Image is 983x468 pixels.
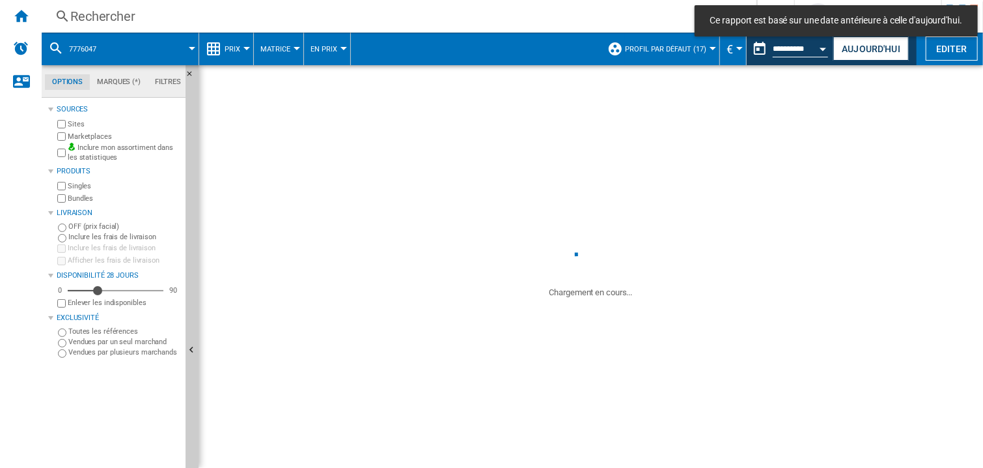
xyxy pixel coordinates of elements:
input: Afficher les frais de livraison [57,257,66,265]
div: Disponibilité 28 Jours [57,271,180,281]
img: mysite-bg-18x18.png [68,143,76,151]
input: Singles [57,182,66,190]
label: OFF (prix facial) [68,222,180,231]
button: Editer [926,37,978,61]
div: Sources [57,104,180,115]
button: Prix [225,33,247,65]
input: Inclure les frais de livraison [58,234,66,242]
input: OFF (prix facial) [58,224,66,232]
label: Enlever les indisponibles [68,298,180,308]
span: En Prix [311,45,337,53]
button: md-calendar [747,36,773,62]
span: Profil par défaut (17) [625,45,706,53]
md-tab-item: Marques (*) [90,74,148,90]
ng-transclude: Chargement en cours... [549,287,633,297]
input: Vendues par un seul marchand [58,339,66,347]
input: Inclure les frais de livraison [57,244,66,253]
span: 7776047 [69,45,96,53]
label: Marketplaces [68,132,180,141]
span: Prix [225,45,240,53]
input: Toutes les références [58,329,66,337]
div: Livraison [57,208,180,218]
md-tab-item: Filtres [148,74,188,90]
button: Matrice [260,33,297,65]
div: Rechercher [70,7,723,25]
label: Inclure mon assortiment dans les statistiques [68,143,180,163]
label: Singles [68,181,180,191]
input: Inclure mon assortiment dans les statistiques [57,145,66,161]
label: Vendues par plusieurs marchands [68,347,180,357]
span: € [727,42,733,56]
md-slider: Disponibilité [68,284,163,297]
button: En Prix [311,33,344,65]
label: Inclure les frais de livraison [68,232,180,242]
label: Inclure les frais de livraison [68,243,180,253]
label: Toutes les références [68,327,180,336]
div: Profil par défaut (17) [607,33,713,65]
md-menu: Currency [720,33,747,65]
div: 7776047 [48,33,192,65]
input: Sites [57,120,66,128]
button: Open calendar [812,35,835,59]
input: Bundles [57,194,66,203]
span: Matrice [260,45,290,53]
label: Vendues par un seul marchand [68,337,180,347]
img: alerts-logo.svg [13,40,29,56]
button: Masquer [186,65,201,89]
label: Afficher les frais de livraison [68,256,180,265]
div: Ce rapport est basé sur une date antérieure à celle d'aujourd'hui. [747,33,831,65]
input: Marketplaces [57,132,66,141]
div: 90 [166,285,180,295]
md-tab-item: Options [45,74,90,90]
button: 7776047 [69,33,109,65]
label: Bundles [68,194,180,203]
div: Prix [206,33,247,65]
div: Exclusivité [57,313,180,323]
div: Produits [57,166,180,177]
button: Profil par défaut (17) [625,33,713,65]
label: Sites [68,119,180,129]
div: 0 [55,285,65,295]
span: Ce rapport est basé sur une date antérieure à celle d'aujourd'hui. [706,14,966,27]
input: Vendues par plusieurs marchands [58,349,66,358]
button: Aujourd'hui [833,37,909,61]
input: Afficher les frais de livraison [57,299,66,308]
button: € [727,33,740,65]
